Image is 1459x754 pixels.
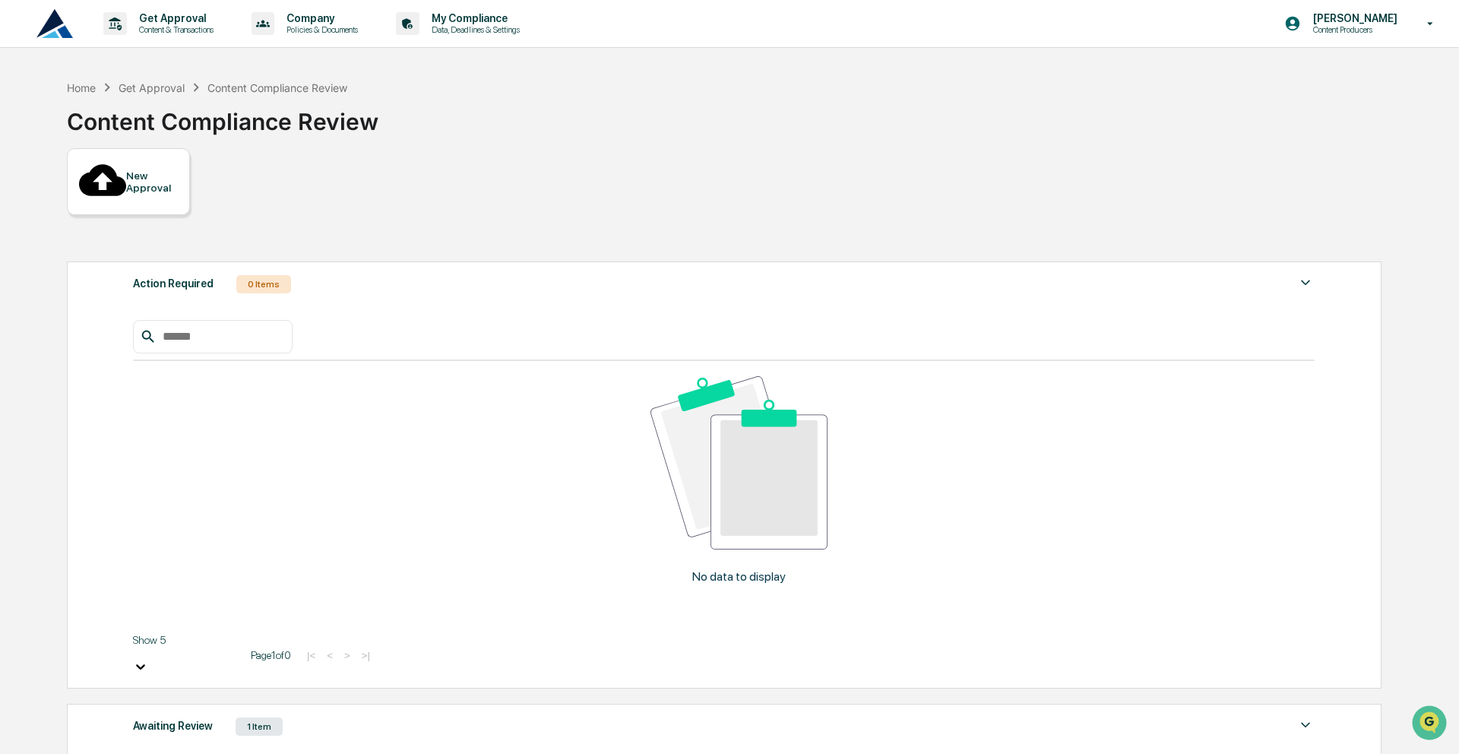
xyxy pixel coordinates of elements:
[274,12,366,24] p: Company
[236,718,283,736] div: 1 Item
[67,96,378,135] div: Content Compliance Review
[127,24,221,35] p: Content & Transactions
[419,12,527,24] p: My Compliance
[650,376,828,550] img: No data
[236,275,291,293] div: 0 Items
[133,716,213,736] div: Awaiting Review
[126,169,177,194] div: New Approval
[125,192,188,207] span: Attestations
[36,9,73,38] img: logo
[151,258,184,269] span: Pylon
[692,569,786,584] p: No data to display
[15,222,27,234] div: 🔎
[340,649,355,662] button: >
[67,81,96,94] div: Home
[52,131,192,144] div: We're available if you need us!
[357,649,375,662] button: >|
[1301,24,1405,35] p: Content Producers
[133,634,239,646] div: Show 5
[52,116,249,131] div: Start new chat
[104,185,195,213] a: 🗄️Attestations
[15,116,43,144] img: 1746055101610-c473b297-6a78-478c-a979-82029cc54cd1
[133,274,214,293] div: Action Required
[274,24,366,35] p: Policies & Documents
[1296,274,1315,292] img: caret
[419,24,527,35] p: Data, Deadlines & Settings
[322,649,337,662] button: <
[1296,716,1315,734] img: caret
[302,649,320,662] button: |<
[9,214,102,242] a: 🔎Data Lookup
[15,193,27,205] div: 🖐️
[207,81,347,94] div: Content Compliance Review
[9,185,104,213] a: 🖐️Preclearance
[119,81,185,94] div: Get Approval
[251,649,291,661] span: Page 1 of 0
[110,193,122,205] div: 🗄️
[1301,12,1405,24] p: [PERSON_NAME]
[258,121,277,139] button: Start new chat
[107,257,184,269] a: Powered byPylon
[127,12,221,24] p: Get Approval
[15,32,277,56] p: How can we help?
[1410,704,1451,745] iframe: Open customer support
[30,192,98,207] span: Preclearance
[30,220,96,236] span: Data Lookup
